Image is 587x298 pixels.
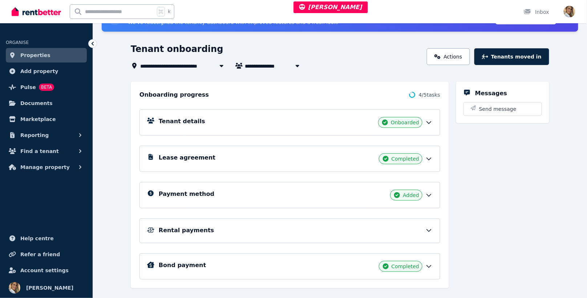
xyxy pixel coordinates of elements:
span: [PERSON_NAME] [26,283,73,292]
button: Reporting [6,128,87,142]
h5: Payment method [159,190,214,198]
div: Inbox [524,8,549,16]
a: Actions [427,48,470,65]
span: Account settings [20,266,69,275]
span: Completed [392,155,419,162]
span: Manage property [20,163,70,172]
span: Completed [392,263,419,270]
a: Add property [6,64,87,78]
img: Bond Details [147,262,154,268]
span: Help centre [20,234,54,243]
h5: Lease agreement [159,153,215,162]
a: Documents [6,96,87,110]
a: Refer a friend [6,247,87,262]
img: RentBetter [12,6,61,17]
button: Tenants moved in [474,48,549,65]
span: Add property [20,67,58,76]
h5: Bond payment [159,261,206,270]
span: Reporting [20,131,49,140]
span: Properties [20,51,50,60]
span: Marketplace [20,115,56,124]
h1: Tenant onboarding [131,43,223,55]
img: Rental Payments [147,227,154,233]
span: Pulse [20,83,36,92]
button: Find a tenant [6,144,87,158]
span: Send message [479,105,517,113]
span: k [168,9,170,15]
a: Account settings [6,263,87,278]
img: Jodie Cartmer [9,282,20,294]
h2: Onboarding progress [139,90,209,99]
h5: Rental payments [159,226,214,235]
span: 4 / 5 tasks [419,91,440,98]
h5: Tenant details [159,117,205,126]
span: Onboarded [391,119,419,126]
span: Find a tenant [20,147,59,156]
a: Marketplace [6,112,87,126]
button: Manage property [6,160,87,174]
span: Refer a friend [20,250,60,259]
h5: Messages [475,89,507,98]
span: ORGANISE [6,40,29,45]
span: Added [403,192,419,199]
a: Help centre [6,231,87,246]
span: [PERSON_NAME] [299,4,362,11]
span: BETA [39,84,54,91]
img: Jodie Cartmer [564,6,575,17]
a: Properties [6,48,87,63]
span: Documents [20,99,53,108]
button: Send message [464,102,542,116]
a: PulseBETA [6,80,87,94]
